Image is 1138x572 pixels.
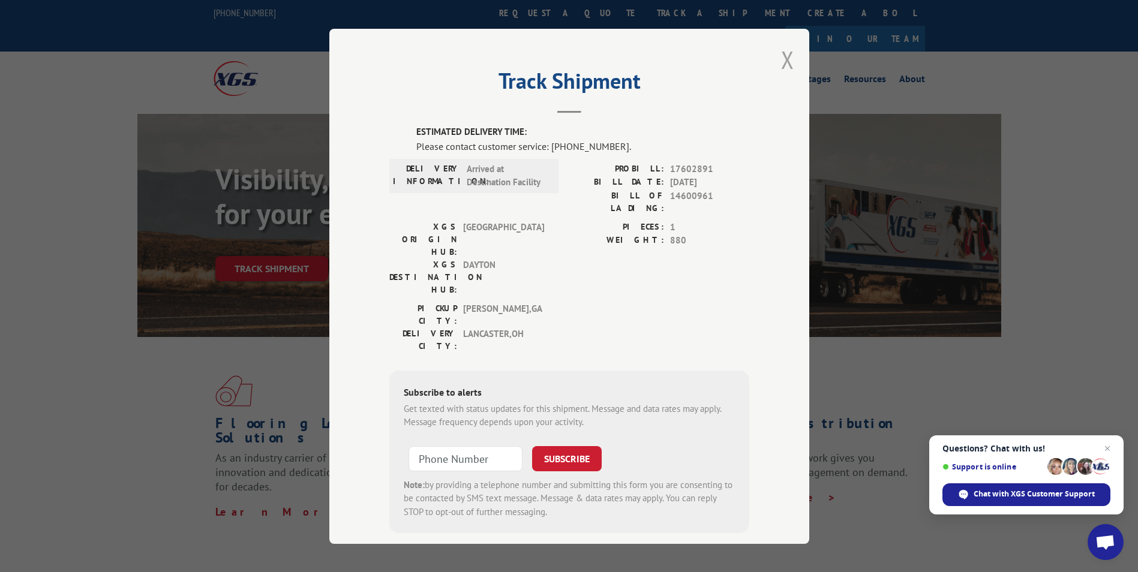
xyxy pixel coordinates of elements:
div: Please contact customer service: [PHONE_NUMBER]. [416,139,749,153]
label: PICKUP CITY: [389,302,457,327]
div: Get texted with status updates for this shipment. Message and data rates may apply. Message frequ... [404,402,735,429]
span: 14600961 [670,189,749,214]
label: PIECES: [569,220,664,234]
div: Chat with XGS Customer Support [942,483,1110,506]
span: LANCASTER , OH [463,327,544,352]
label: BILL DATE: [569,176,664,189]
span: Chat with XGS Customer Support [974,489,1095,499]
div: Open chat [1088,524,1124,560]
h2: Track Shipment [389,73,749,95]
div: Subscribe to alerts [404,384,735,402]
label: ESTIMATED DELIVERY TIME: [416,125,749,139]
label: DELIVERY CITY: [389,327,457,352]
span: Support is online [942,462,1043,471]
span: DAYTON [463,258,544,296]
span: 880 [670,234,749,248]
span: [PERSON_NAME] , GA [463,302,544,327]
label: DELIVERY INFORMATION: [393,162,461,189]
span: [GEOGRAPHIC_DATA] [463,220,544,258]
strong: Note: [404,478,425,490]
span: 17602891 [670,162,749,176]
span: Close chat [1100,441,1115,456]
label: BILL OF LADING: [569,189,664,214]
div: by providing a telephone number and submitting this form you are consenting to be contacted by SM... [404,478,735,519]
span: Arrived at Destination Facility [467,162,548,189]
span: Questions? Chat with us! [942,444,1110,453]
label: PROBILL: [569,162,664,176]
label: WEIGHT: [569,234,664,248]
button: SUBSCRIBE [532,445,602,471]
label: XGS DESTINATION HUB: [389,258,457,296]
label: XGS ORIGIN HUB: [389,220,457,258]
span: [DATE] [670,176,749,189]
span: 1 [670,220,749,234]
button: Close modal [781,44,794,76]
input: Phone Number [409,445,523,471]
